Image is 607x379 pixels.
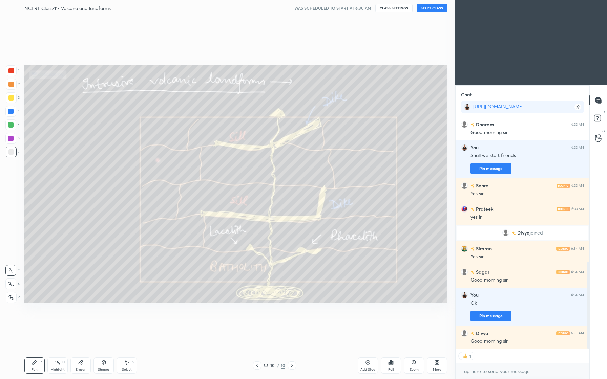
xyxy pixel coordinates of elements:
div: 2 [6,79,20,90]
div: X [5,278,20,289]
img: default.png [502,229,509,236]
img: no-rating-badge.077c3623.svg [470,270,475,274]
div: H [62,360,65,364]
a: [URL][DOMAIN_NAME] [473,103,523,110]
img: no-rating-badge.077c3623.svg [470,247,475,251]
div: Good morning sir [470,277,584,284]
div: Select [122,368,132,371]
span: joined [530,230,543,236]
div: 5 [5,119,20,130]
img: thumbs_up.png [462,353,469,359]
h6: Sagar [475,268,489,275]
button: Pin message [470,311,511,321]
h6: You [470,144,479,151]
div: Zoom [410,368,419,371]
img: no-rating-badge.077c3623.svg [470,207,475,211]
img: 619d4b52d3954583839770b7a0001f09.file [461,144,468,151]
div: 3 [6,92,20,103]
h6: You [470,292,479,298]
div: 10 [269,363,276,367]
div: 1 [6,65,19,76]
p: Chat [456,86,477,104]
div: 6:33 AM [571,184,584,188]
img: 619d4b52d3954583839770b7a0001f09.file [461,292,468,298]
div: L [109,360,111,364]
div: 6:34 AM [571,293,584,297]
div: Add Slide [360,368,375,371]
div: 4 [5,106,20,117]
button: Pin message [470,163,511,174]
img: 53cd7d31dc044c159048fbf47e67c502.jpg [461,245,468,252]
h6: Dharam [475,121,494,128]
div: 6:34 AM [571,270,584,274]
div: Pen [32,368,38,371]
button: START CLASS [417,4,447,12]
img: 619d4b52d3954583839770b7a0001f09.file [464,104,470,110]
div: 6:34 AM [571,247,584,251]
img: iconic-light.a09c19a4.png [556,331,570,335]
div: 6 [5,133,20,144]
div: Highlight [51,368,65,371]
div: More [433,368,441,371]
div: 1 [469,353,472,359]
div: P [40,360,42,364]
div: Good morning sir [470,338,584,345]
img: iconic-light.a09c19a4.png [557,184,570,188]
h5: WAS SCHEDULED TO START AT 6:30 AM [294,5,371,11]
div: Shapes [98,368,109,371]
h6: Divya [475,330,488,337]
img: default.png [461,182,468,189]
div: Yes sir [470,191,584,197]
div: C [5,265,20,276]
div: grid [456,117,589,349]
div: Good morning sir [470,129,584,136]
img: no-rating-badge.077c3623.svg [512,231,516,235]
h4: NCERT Class-11- Volcano and landforms [24,5,111,12]
div: Yes sir [470,253,584,260]
p: G [602,129,605,134]
div: Shall we start friends. [470,152,584,159]
img: default.png [461,121,468,128]
img: no-rating-badge.077c3623.svg [470,123,475,127]
img: iconic-light.a09c19a4.png [557,207,570,211]
div: 6:35 AM [571,331,584,335]
div: Poll [388,368,394,371]
h6: Prateek [475,205,493,213]
div: yes ir [470,214,584,221]
p: T [603,91,605,96]
h6: Sehra [475,182,489,189]
div: 7 [6,147,20,157]
img: default.png [461,269,468,275]
div: / [277,363,279,367]
div: Eraser [76,368,86,371]
div: S [132,360,134,364]
img: no-rating-badge.077c3623.svg [470,332,475,335]
div: Ok [470,300,584,307]
button: CLASS SETTINGS [375,4,413,12]
img: no-rating-badge.077c3623.svg [470,184,475,188]
div: 10 [281,362,285,369]
div: Z [6,292,20,303]
img: iconic-light.a09c19a4.png [556,270,570,274]
span: Divya [517,230,530,236]
h6: Simran [475,245,492,252]
img: iconic-light.a09c19a4.png [556,247,570,251]
div: 6:33 AM [571,146,584,150]
img: default.png [461,330,468,337]
img: 3 [461,206,468,213]
div: 6:33 AM [571,122,584,127]
p: D [603,110,605,115]
div: 6:33 AM [571,207,584,211]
